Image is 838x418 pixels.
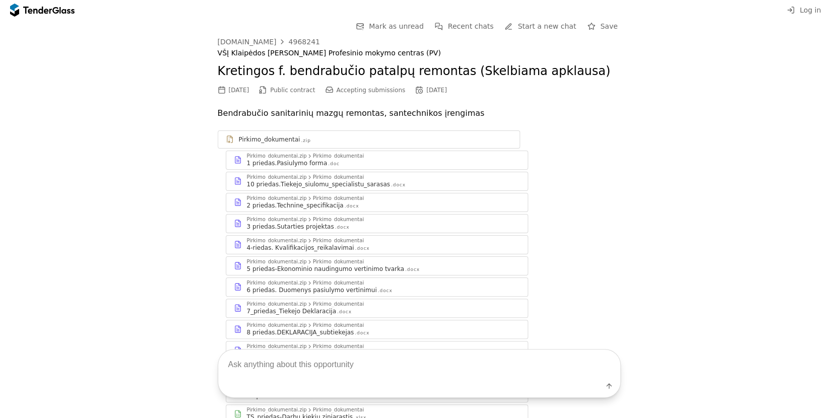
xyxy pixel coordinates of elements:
[501,20,579,33] a: Start a new chat
[247,323,307,328] div: Pirkimo_dokumentai.zip
[313,196,364,201] div: Pirkimo_dokumentai
[405,266,420,273] div: .docx
[226,277,528,297] a: Pirkimo_dokumentai.zipPirkimo_dokumentai6 priedas. Duomenys pasiulymo vertinimui.docx
[239,135,300,144] div: Pirkimo_dokumentai
[247,180,390,188] div: 10 priedas.Tiekejo_siulomu_specialistu_sarasas
[218,106,621,120] p: Bendrabučio sanitarinių mazgų remontas, santechnikos įrengimas
[226,151,528,170] a: Pirkimo_dokumentai.zipPirkimo_dokumentai1 priedas.Pasiulymo forma.doc
[247,328,354,336] div: 8 priedas.DEKLARACIJA_subtiekejas
[247,244,354,252] div: 4-riedas. Kvalifikacijos_reikalavimai
[247,265,404,273] div: 5 priedas-Ekonominio naudingumo vertinimo tvarka
[800,6,821,14] span: Log in
[391,182,406,188] div: .docx
[218,49,621,57] div: VŠĮ Klaipėdos [PERSON_NAME] Profesinio mokymo centras (PV)
[355,245,369,252] div: .docx
[336,87,405,94] span: Accepting submissions
[226,214,528,233] a: Pirkimo_dokumentai.zipPirkimo_dokumentai3 priedas.Sutarties projektas.docx
[337,309,352,315] div: .docx
[369,22,424,30] span: Mark as unread
[247,302,307,307] div: Pirkimo_dokumentai.zip
[226,193,528,212] a: Pirkimo_dokumentai.zipPirkimo_dokumentai2 priedas.Technine_specifikacija.docx
[229,87,249,94] div: [DATE]
[313,217,364,222] div: Pirkimo_dokumentai
[335,224,350,231] div: .docx
[226,299,528,318] a: Pirkimo_dokumentai.zipPirkimo_dokumentai7_priedas_Tiekejo Deklaracija.docx
[247,259,307,264] div: Pirkimo_dokumentai.zip
[226,256,528,275] a: Pirkimo_dokumentai.zipPirkimo_dokumentai5 priedas-Ekonominio naudingumo vertinimo tvarka.docx
[226,172,528,191] a: Pirkimo_dokumentai.zipPirkimo_dokumentai10 priedas.Tiekejo_siulomu_specialistu_sarasas.docx
[313,238,364,243] div: Pirkimo_dokumentai
[313,154,364,159] div: Pirkimo_dokumentai
[784,4,824,17] button: Log in
[313,302,364,307] div: Pirkimo_dokumentai
[378,288,393,294] div: .docx
[247,238,307,243] div: Pirkimo_dokumentai.zip
[432,20,497,33] button: Recent chats
[247,307,336,315] div: 7_priedas_Tiekejo Deklaracija
[270,87,315,94] span: Public contract
[313,281,364,286] div: Pirkimo_dokumentai
[313,175,364,180] div: Pirkimo_dokumentai
[218,63,621,80] h2: Kretingos f. bendrabučio patalpų remontas (Skelbiama apklausa)
[226,320,528,339] a: Pirkimo_dokumentai.zipPirkimo_dokumentai8 priedas.DEKLARACIJA_subtiekejas.docx
[288,38,319,45] div: 4968241
[218,130,520,149] a: Pirkimo_dokumentai.zip
[313,323,364,328] div: Pirkimo_dokumentai
[226,235,528,254] a: Pirkimo_dokumentai.zipPirkimo_dokumentai4-riedas. Kvalifikacijos_reikalavimai.docx
[518,22,576,30] span: Start a new chat
[247,281,307,286] div: Pirkimo_dokumentai.zip
[301,137,310,144] div: .zip
[247,217,307,222] div: Pirkimo_dokumentai.zip
[218,38,277,45] div: [DOMAIN_NAME]
[600,22,617,30] span: Save
[584,20,620,33] button: Save
[247,196,307,201] div: Pirkimo_dokumentai.zip
[448,22,494,30] span: Recent chats
[247,286,377,294] div: 6 priedas. Duomenys pasiulymo vertinimui
[353,20,427,33] button: Mark as unread
[247,159,328,167] div: 1 priedas.Pasiulymo forma
[313,259,364,264] div: Pirkimo_dokumentai
[218,38,320,46] a: [DOMAIN_NAME]4968241
[345,203,359,210] div: .docx
[247,223,334,231] div: 3 priedas.Sutarties projektas
[247,175,307,180] div: Pirkimo_dokumentai.zip
[247,201,344,210] div: 2 priedas.Technine_specifikacija
[328,161,340,167] div: .doc
[247,154,307,159] div: Pirkimo_dokumentai.zip
[426,87,447,94] div: [DATE]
